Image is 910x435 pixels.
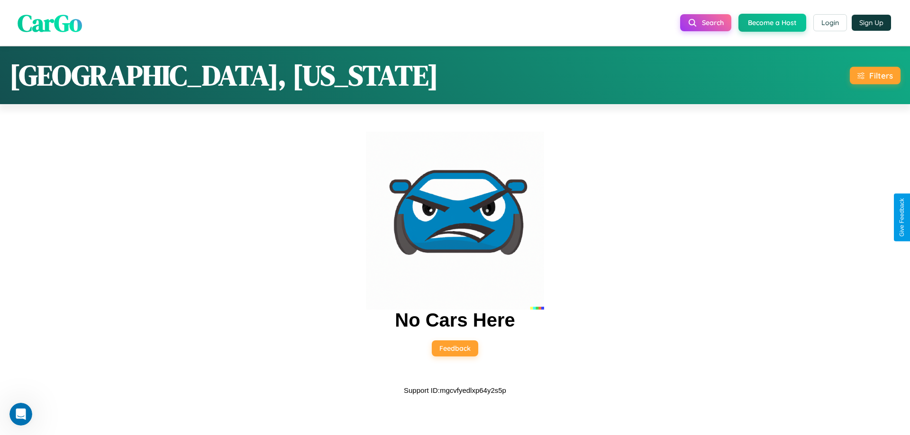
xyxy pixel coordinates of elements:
img: car [366,132,544,310]
h2: No Cars Here [395,310,515,331]
button: Search [680,14,731,31]
span: Search [702,18,724,27]
button: Login [813,14,847,31]
div: Give Feedback [899,198,905,237]
button: Filters [850,67,901,84]
iframe: Intercom live chat [9,403,32,426]
button: Feedback [432,340,478,356]
h1: [GEOGRAPHIC_DATA], [US_STATE] [9,56,438,95]
div: Filters [869,71,893,80]
span: CarGo [18,6,82,39]
button: Sign Up [852,15,891,31]
button: Become a Host [738,14,806,32]
p: Support ID: mgcvfyedlxp64y2s5p [404,384,506,397]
